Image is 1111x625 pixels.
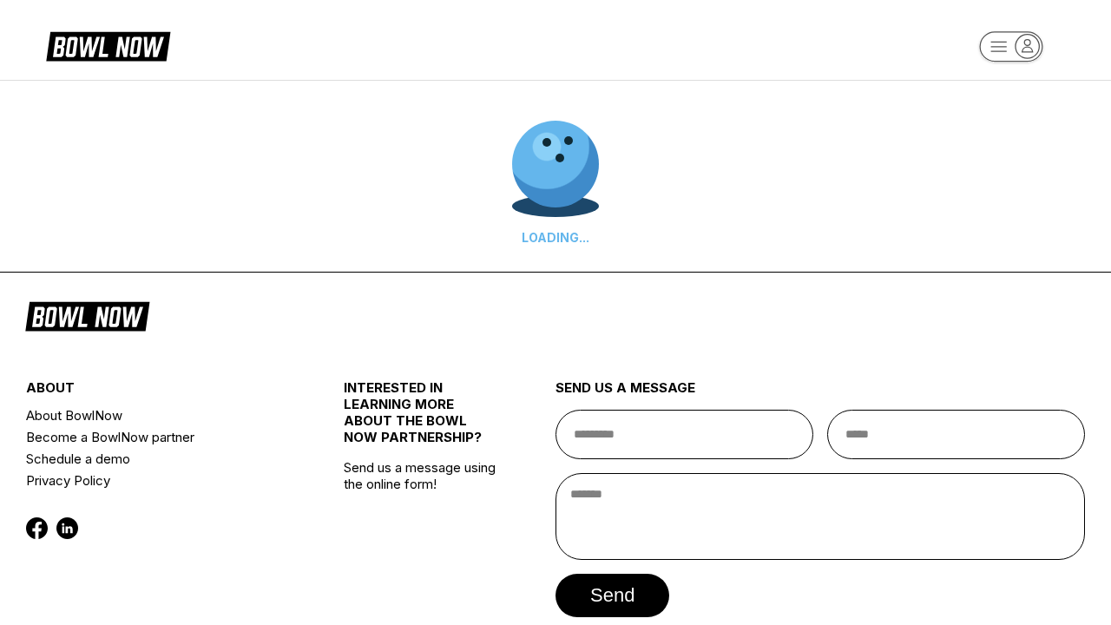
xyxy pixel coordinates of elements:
[555,379,1085,410] div: send us a message
[344,379,503,459] div: INTERESTED IN LEARNING MORE ABOUT THE BOWL NOW PARTNERSHIP?
[26,470,291,491] a: Privacy Policy
[555,574,669,617] button: send
[512,230,599,245] div: LOADING...
[26,448,291,470] a: Schedule a demo
[26,426,291,448] a: Become a BowlNow partner
[26,379,291,405] div: about
[26,405,291,426] a: About BowlNow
